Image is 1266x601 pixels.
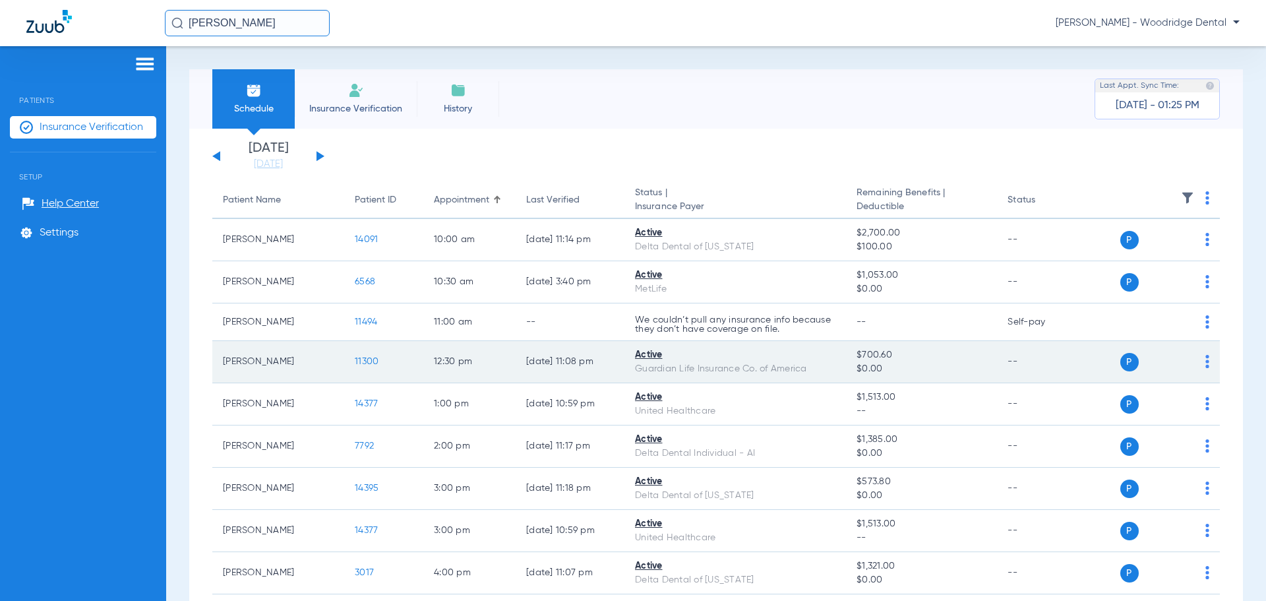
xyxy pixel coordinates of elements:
[223,193,281,207] div: Patient Name
[1056,16,1240,30] span: [PERSON_NAME] - Woodridge Dental
[165,10,330,36] input: Search for patients
[305,102,407,115] span: Insurance Verification
[1205,275,1209,288] img: group-dot-blue.svg
[1120,395,1139,414] span: P
[635,391,835,404] div: Active
[1181,191,1194,205] img: filter.svg
[348,82,364,98] img: Manual Insurance Verification
[857,447,986,460] span: $0.00
[997,341,1086,383] td: --
[212,303,344,341] td: [PERSON_NAME]
[212,426,344,468] td: [PERSON_NAME]
[635,269,835,282] div: Active
[1120,480,1139,498] span: P
[857,404,986,418] span: --
[635,200,835,214] span: Insurance Payer
[135,56,156,72] img: hamburger-icon
[223,193,334,207] div: Patient Name
[857,573,986,587] span: $0.00
[423,219,516,261] td: 10:00 AM
[635,489,835,503] div: Delta Dental of [US_STATE]
[10,76,156,105] span: Patients
[355,441,374,451] span: 7792
[516,426,624,468] td: [DATE] 11:17 PM
[423,426,516,468] td: 2:00 PM
[1120,564,1139,583] span: P
[1120,353,1139,371] span: P
[355,526,378,535] span: 14377
[1120,437,1139,456] span: P
[1120,273,1139,292] span: P
[635,348,835,362] div: Active
[1205,566,1209,579] img: group-dot-blue.svg
[423,383,516,426] td: 1:00 PM
[857,200,986,214] span: Deductible
[450,82,466,98] img: History
[635,362,835,376] div: Guardian Life Insurance Co. of America
[526,193,614,207] div: Last Verified
[423,303,516,341] td: 11:00 AM
[516,219,624,261] td: [DATE] 11:14 PM
[635,433,835,447] div: Active
[423,552,516,594] td: 4:00 PM
[355,277,375,286] span: 6568
[355,193,396,207] div: Patient ID
[434,193,505,207] div: Appointment
[516,468,624,510] td: [DATE] 11:18 PM
[635,404,835,418] div: United Healthcare
[846,182,997,219] th: Remaining Benefits |
[516,261,624,303] td: [DATE] 3:40 PM
[1205,397,1209,410] img: group-dot-blue.svg
[40,121,143,134] span: Insurance Verification
[516,552,624,594] td: [DATE] 11:07 PM
[212,219,344,261] td: [PERSON_NAME]
[355,193,413,207] div: Patient ID
[635,447,835,460] div: Delta Dental Individual - AI
[355,357,378,366] span: 11300
[355,568,374,577] span: 3017
[857,317,866,327] span: --
[26,10,72,33] img: Zuub Logo
[1120,522,1139,540] span: P
[355,317,377,327] span: 11494
[1205,439,1209,453] img: group-dot-blue.svg
[857,433,986,447] span: $1,385.00
[1205,315,1209,329] img: group-dot-blue.svg
[997,426,1086,468] td: --
[635,315,835,334] p: We couldn’t pull any insurance info because they don’t have coverage on file.
[42,197,99,210] span: Help Center
[212,341,344,383] td: [PERSON_NAME]
[355,235,378,244] span: 14091
[857,517,986,531] span: $1,513.00
[516,341,624,383] td: [DATE] 11:08 PM
[1205,233,1209,246] img: group-dot-blue.svg
[212,468,344,510] td: [PERSON_NAME]
[516,510,624,552] td: [DATE] 10:59 PM
[434,193,489,207] div: Appointment
[212,552,344,594] td: [PERSON_NAME]
[997,182,1086,219] th: Status
[516,383,624,426] td: [DATE] 10:59 PM
[246,82,262,98] img: Schedule
[212,383,344,426] td: [PERSON_NAME]
[355,484,378,493] span: 14395
[423,468,516,510] td: 3:00 PM
[997,219,1086,261] td: --
[857,362,986,376] span: $0.00
[423,261,516,303] td: 10:30 AM
[423,510,516,552] td: 3:00 PM
[635,240,835,254] div: Delta Dental of [US_STATE]
[212,510,344,552] td: [PERSON_NAME]
[355,399,378,408] span: 14377
[1100,79,1179,92] span: Last Appt. Sync Time:
[635,531,835,545] div: United Healthcare
[997,383,1086,426] td: --
[423,341,516,383] td: 12:30 PM
[1116,99,1199,112] span: [DATE] - 01:25 PM
[624,182,846,219] th: Status |
[1205,355,1209,368] img: group-dot-blue.svg
[171,17,183,29] img: Search Icon
[857,559,986,573] span: $1,321.00
[997,303,1086,341] td: Self-pay
[635,559,835,573] div: Active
